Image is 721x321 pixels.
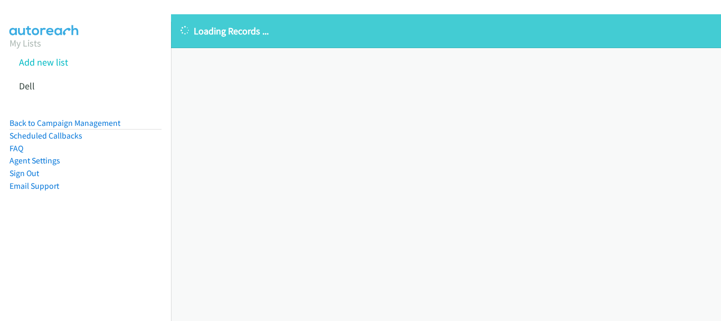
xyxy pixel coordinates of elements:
[10,155,60,166] a: Agent Settings
[19,56,68,68] a: Add new list
[181,24,711,38] p: Loading Records ...
[10,131,82,141] a: Scheduled Callbacks
[19,80,35,92] a: Dell
[10,168,39,178] a: Sign Out
[10,37,41,49] a: My Lists
[10,118,120,128] a: Back to Campaign Management
[10,181,59,191] a: Email Support
[10,143,23,153] a: FAQ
